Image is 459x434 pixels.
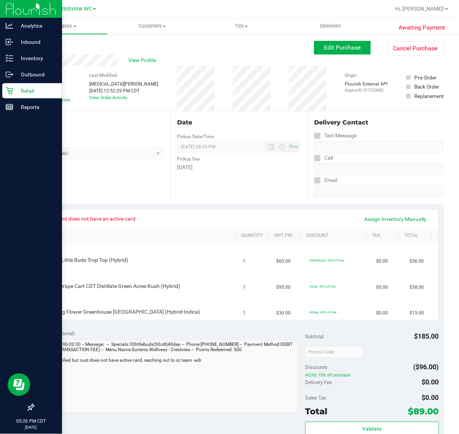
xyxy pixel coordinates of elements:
[128,56,159,64] span: View Profile
[408,406,439,417] span: $89.00
[177,133,214,140] label: Pickup Date/Time
[286,18,375,34] a: Deliveries
[314,163,444,175] input: Format: (999) 999-9999
[314,41,371,54] button: Edit Purchase
[414,83,439,90] div: Back Order
[422,378,439,386] span: $0.00
[345,81,388,93] div: Flourish External API
[410,258,424,265] span: $36.00
[6,103,13,111] inline-svg: Reports
[177,118,300,127] div: Date
[305,395,327,401] span: Sales Tax
[305,361,328,374] span: Discounts
[8,373,30,396] iframe: Resource center
[310,23,352,30] span: Deliveries
[243,310,246,317] span: 1
[13,86,59,95] p: Retail
[18,23,107,30] span: Purchases
[377,310,388,317] span: $0.00
[13,70,59,79] p: Outbound
[107,18,197,34] a: Customers
[197,18,286,34] a: Tills
[314,130,356,141] label: Text Message
[377,284,388,291] span: $0.00
[13,54,59,63] p: Inventory
[6,87,13,95] inline-svg: Retail
[6,38,13,46] inline-svg: Inbound
[310,285,336,288] span: 50cdt: 50% off line
[277,258,291,265] span: $60.00
[324,44,361,51] span: Edit Purchase
[47,283,180,290] span: FT 1g Vape Cart CDT Distillate Green Acres Kush (Hybrid)
[13,21,59,30] p: Analytics
[277,310,291,317] span: $30.00
[345,72,357,79] label: Origin
[372,233,396,239] a: Tax
[243,258,246,265] span: 1
[387,41,444,56] button: Cancel Purchase
[310,310,337,314] span: 40dep: 40% off line
[45,233,232,239] a: SKU
[395,6,445,12] span: Hi, [PERSON_NAME]!
[3,418,59,425] p: 05:26 PM CDT
[274,233,298,239] a: Unit Price
[6,71,13,78] inline-svg: Outbound
[47,257,129,264] span: FT 7g Little Buds Trop Top (Hybrid)
[360,213,432,226] a: Assign Inventory Manually
[305,347,364,358] input: Promo Code
[47,308,201,316] span: FD 3.5g Flower Greenhouse [GEOGRAPHIC_DATA] (Hybrid-Indica)
[89,81,158,87] div: [MEDICAL_DATA][PERSON_NAME]
[13,37,59,47] p: Inbound
[58,6,92,12] span: Crestview WC
[399,23,445,32] span: Awaiting Payment
[414,92,443,100] div: Replacement
[414,74,437,81] div: Pre-Order
[33,118,163,127] div: Location
[305,406,328,417] span: Total
[414,333,439,341] span: $185.00
[305,373,439,378] span: AIQ10: 10% off purchase
[314,152,333,163] label: Call
[177,156,201,162] label: Pickup Day
[305,380,332,386] span: Delivery Fee
[13,103,59,112] p: Reports
[6,22,13,30] inline-svg: Analytics
[3,425,59,431] p: [DATE]
[363,426,382,432] span: Validate
[89,87,158,94] div: [DATE] 12:52:29 PM CDT
[314,175,337,186] label: Email
[414,363,439,371] span: ($96.00)
[177,163,300,171] div: [DATE]
[18,18,107,34] a: Purchases
[410,284,424,291] span: $38.00
[277,284,291,291] span: $95.00
[241,233,265,239] a: Quantity
[310,258,344,262] span: 30littlebuds: 30% off line
[377,258,388,265] span: $0.00
[305,334,324,340] span: Subtotal
[89,95,128,100] a: View Order Activity
[314,118,444,127] div: Delivery Contact
[422,394,439,402] span: $0.00
[6,54,13,62] inline-svg: Inventory
[197,23,286,30] span: Tills
[89,72,117,79] label: Last Modified
[307,233,363,239] a: Discount
[108,23,196,30] span: Customers
[314,141,444,152] input: Format: (999) 999-9999
[243,284,246,291] span: 1
[46,213,142,225] span: Patient does not have an active card.
[345,87,388,93] p: Original ID: 317323682
[405,233,428,239] a: Total
[410,310,424,317] span: $15.00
